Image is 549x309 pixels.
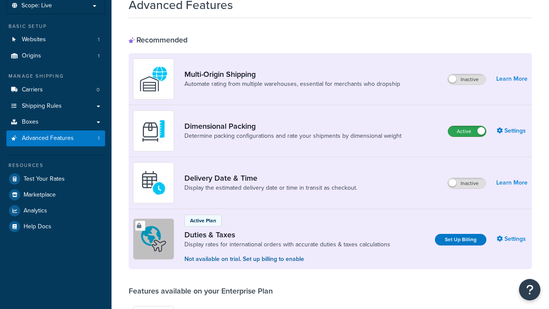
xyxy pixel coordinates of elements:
a: Origins1 [6,48,105,64]
a: Carriers0 [6,82,105,98]
a: Delivery Date & Time [184,173,357,183]
span: Marketplace [24,191,56,199]
a: Advanced Features1 [6,130,105,146]
span: Carriers [22,86,43,94]
div: Manage Shipping [6,73,105,80]
a: Automate rating from multiple warehouses, essential for merchants who dropship [184,80,400,88]
p: Active Plan [190,217,216,224]
span: Origins [22,52,41,60]
a: Multi-Origin Shipping [184,70,400,79]
div: Basic Setup [6,23,105,30]
span: Websites [22,36,46,43]
span: Analytics [24,207,47,215]
a: Duties & Taxes [184,230,390,239]
img: WatD5o0RtDAAAAAElFTkSuQmCC [139,64,169,94]
label: Active [448,126,486,136]
img: DTVBYsAAAAAASUVORK5CYII= [139,116,169,146]
a: Set Up Billing [435,234,486,245]
span: 1 [98,135,100,142]
div: Recommended [129,35,187,45]
li: Advanced Features [6,130,105,146]
span: 1 [98,36,100,43]
span: Shipping Rules [22,103,62,110]
a: Display the estimated delivery date or time in transit as checkout. [184,184,357,192]
a: Settings [497,125,528,137]
a: Learn More [496,73,528,85]
span: Advanced Features [22,135,74,142]
li: Carriers [6,82,105,98]
a: Test Your Rates [6,171,105,187]
p: Not available on trial. Set up billing to enable [184,254,390,264]
div: Resources [6,162,105,169]
span: Test Your Rates [24,176,65,183]
li: Origins [6,48,105,64]
label: Inactive [448,178,486,188]
a: Learn More [496,177,528,189]
a: Dimensional Packing [184,121,401,131]
a: Settings [497,233,528,245]
span: Scope: Live [21,2,52,9]
span: Help Docs [24,223,51,230]
div: Features available on your Enterprise Plan [129,286,273,296]
a: Boxes [6,114,105,130]
a: Marketplace [6,187,105,203]
button: Open Resource Center [519,279,540,300]
a: Shipping Rules [6,98,105,114]
img: gfkeb5ejjkALwAAAABJRU5ErkJggg== [139,168,169,198]
a: Websites1 [6,32,105,48]
label: Inactive [448,74,486,85]
a: Help Docs [6,219,105,234]
span: 1 [98,52,100,60]
a: Determine packing configurations and rate your shipments by dimensional weight [184,132,401,140]
a: Display rates for international orders with accurate duties & taxes calculations [184,240,390,249]
span: 0 [97,86,100,94]
a: Analytics [6,203,105,218]
span: Boxes [22,118,39,126]
li: Websites [6,32,105,48]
